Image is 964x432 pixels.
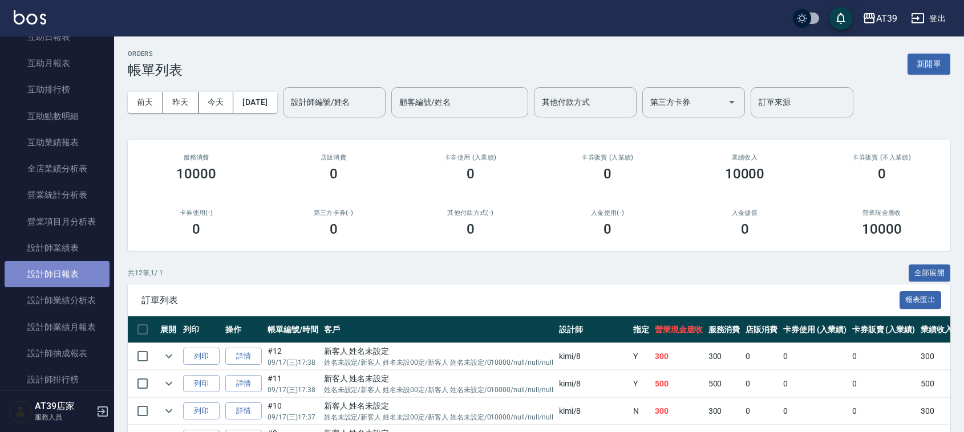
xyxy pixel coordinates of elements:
td: 300 [706,343,743,370]
td: 300 [706,398,743,425]
button: 列印 [183,402,220,420]
a: 設計師日報表 [5,261,110,287]
a: 互助日報表 [5,24,110,50]
th: 營業現金應收 [652,316,706,343]
h2: 其他付款方式(-) [416,209,525,217]
h3: 0 [330,166,338,182]
td: 300 [918,343,955,370]
a: 全店業績分析表 [5,156,110,182]
h3: 服務消費 [141,154,251,161]
td: 300 [652,398,706,425]
td: 0 [743,398,780,425]
h3: 0 [192,221,200,237]
td: 300 [652,343,706,370]
a: 營業項目月分析表 [5,209,110,235]
h3: 10000 [862,221,902,237]
button: 列印 [183,348,220,365]
button: 今天 [199,92,234,113]
a: 營業統計分析表 [5,182,110,208]
button: expand row [160,348,177,365]
h3: 10000 [725,166,765,182]
h2: ORDERS [128,50,183,58]
a: 詳情 [225,402,262,420]
th: 服務消費 [706,316,743,343]
p: 09/17 (三) 17:38 [268,357,318,368]
div: 新客人 姓名未設定 [324,345,553,357]
img: Person [9,400,32,423]
td: 0 [849,370,918,397]
button: 報表匯出 [900,291,942,309]
h3: 0 [878,166,886,182]
td: Y [630,370,652,397]
button: save [829,7,852,30]
td: 0 [743,370,780,397]
h3: 0 [330,221,338,237]
a: 設計師業績表 [5,235,110,261]
button: 全部展開 [909,264,951,282]
p: 09/17 (三) 17:37 [268,412,318,422]
h2: 入金儲值 [690,209,799,217]
td: #11 [265,370,321,397]
th: 客戶 [321,316,556,343]
h3: 0 [467,221,475,237]
td: 0 [849,398,918,425]
td: 300 [918,398,955,425]
h3: 帳單列表 [128,62,183,78]
button: expand row [160,402,177,419]
th: 展開 [157,316,180,343]
th: 設計師 [556,316,630,343]
h2: 卡券販賣 (入業績) [553,154,662,161]
h2: 店販消費 [278,154,388,161]
td: 500 [652,370,706,397]
a: 互助月報表 [5,50,110,76]
h3: 10000 [176,166,216,182]
th: 卡券使用 (入業績) [780,316,849,343]
h3: 0 [603,166,611,182]
td: 0 [780,398,849,425]
p: 09/17 (三) 17:38 [268,385,318,395]
a: 互助業績報表 [5,129,110,156]
h3: 0 [741,221,749,237]
th: 操作 [222,316,265,343]
td: N [630,398,652,425]
p: 姓名未設定/新客人 姓名未設00定/新客人 姓名未設定/010000/null/null/null [324,385,553,395]
th: 店販消費 [743,316,780,343]
a: 互助排行榜 [5,76,110,103]
h2: 入金使用(-) [553,209,662,217]
h2: 卡券販賣 (不入業績) [827,154,937,161]
th: 指定 [630,316,652,343]
td: 0 [780,343,849,370]
a: 詳情 [225,348,262,365]
p: 姓名未設定/新客人 姓名未設00定/新客人 姓名未設定/010000/null/null/null [324,357,553,368]
a: 詳情 [225,375,262,393]
th: 業績收入 [918,316,955,343]
h2: 卡券使用 (入業績) [416,154,525,161]
button: 列印 [183,375,220,393]
a: 互助點數明細 [5,103,110,129]
button: Open [723,93,741,111]
img: Logo [14,10,46,25]
td: Y [630,343,652,370]
a: 設計師排行榜 [5,366,110,393]
div: AT39 [876,11,897,26]
h2: 營業現金應收 [827,209,937,217]
h2: 卡券使用(-) [141,209,251,217]
a: 設計師業績分析表 [5,287,110,313]
td: kimi /8 [556,370,630,397]
h3: 0 [467,166,475,182]
a: 設計師抽成報表 [5,340,110,366]
th: 卡券販賣 (入業績) [849,316,918,343]
p: 姓名未設定/新客人 姓名未設00定/新客人 姓名未設定/010000/null/null/null [324,412,553,422]
th: 帳單編號/時間 [265,316,321,343]
p: 服務人員 [35,412,93,422]
th: 列印 [180,316,222,343]
button: AT39 [858,7,902,30]
td: #12 [265,343,321,370]
td: kimi /8 [556,343,630,370]
button: [DATE] [233,92,277,113]
h2: 第三方卡券(-) [278,209,388,217]
button: 前天 [128,92,163,113]
a: 新開單 [908,58,950,69]
td: #10 [265,398,321,425]
a: 報表匯出 [900,294,942,305]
